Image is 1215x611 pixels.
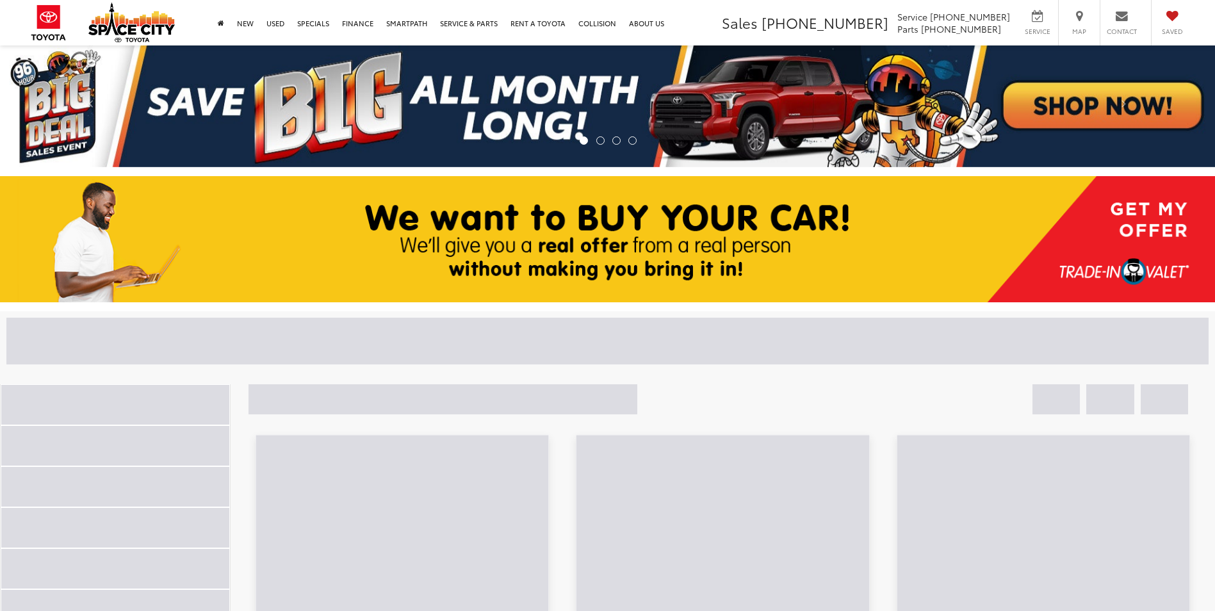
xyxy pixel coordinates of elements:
span: Map [1065,27,1093,36]
span: Service [897,10,927,23]
img: Space City Toyota [88,3,175,42]
span: Contact [1107,27,1137,36]
span: [PHONE_NUMBER] [930,10,1010,23]
span: Saved [1158,27,1186,36]
span: Sales [722,12,758,33]
span: [PHONE_NUMBER] [762,12,888,33]
span: Parts [897,22,918,35]
span: Service [1023,27,1052,36]
span: [PHONE_NUMBER] [921,22,1001,35]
